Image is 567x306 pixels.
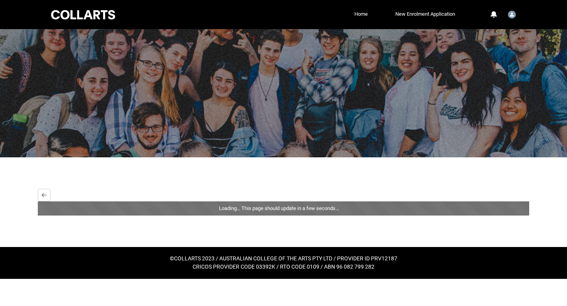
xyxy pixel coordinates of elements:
img: Student.mtran.20252365 [508,11,516,18]
button: User Profile Student.mtran.20252365 [506,7,518,20]
button: Back [38,189,50,201]
a: New Enrolment Application [393,8,457,20]
div: Loading... This page should update in a few seconds... [38,201,529,216]
a: Home [352,8,370,20]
